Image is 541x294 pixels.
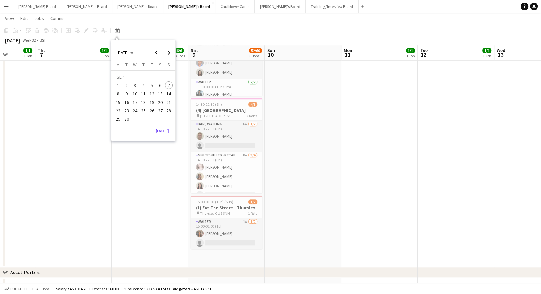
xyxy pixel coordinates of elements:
[3,14,17,22] a: View
[114,115,122,123] button: 29-09-2025
[150,46,163,59] button: Previous month
[156,98,165,106] button: 20-09-2025
[191,79,262,110] app-card-role: Waiter2/213:30-00:00 (10h30m)[PERSON_NAME]
[148,81,156,89] button: 05-09-2025
[131,107,139,114] span: 24
[200,113,232,118] span: [STREET_ADDRESS]
[123,106,131,115] button: 23-09-2025
[165,90,173,98] span: 14
[131,81,139,89] span: 3
[266,51,275,58] span: 10
[50,15,65,21] span: Comms
[117,50,129,55] span: [DATE]
[344,47,352,53] span: Mon
[196,199,233,204] span: 15:00-01:00 (10h) (Sun)
[123,115,131,123] span: 30
[115,115,122,123] span: 29
[163,0,215,13] button: [PERSON_NAME]'s Board
[175,54,185,58] div: 3 Jobs
[148,98,156,106] button: 19-09-2025
[163,46,175,59] button: Next month
[61,0,112,13] button: [PERSON_NAME]'s Board
[5,15,14,21] span: View
[131,98,139,106] span: 17
[306,0,359,13] button: Training / Interview Board
[483,54,491,58] div: 1 Job
[497,47,505,53] span: Wed
[123,98,131,106] span: 16
[196,102,222,107] span: 14:30-22:30 (8h)
[115,98,122,106] span: 15
[123,115,131,123] button: 30-09-2025
[131,81,139,89] button: 03-09-2025
[191,152,262,201] app-card-role: Multiskilled - Retail8A3/414:30-22:30 (8h)[PERSON_NAME][PERSON_NAME][PERSON_NAME]
[148,107,156,114] span: 26
[115,81,122,89] span: 1
[175,48,184,53] span: 6/6
[3,285,30,292] button: Budgeted
[115,90,122,98] span: 8
[165,98,173,106] button: 21-09-2025
[24,54,32,58] div: 1 Job
[10,287,29,291] span: Budgeted
[142,62,145,68] span: T
[131,90,139,98] span: 10
[148,98,156,106] span: 19
[100,48,109,53] span: 1/1
[115,107,122,114] span: 22
[123,81,131,89] button: 02-09-2025
[13,0,61,13] button: [PERSON_NAME] Board
[406,54,415,58] div: 1 Job
[157,107,164,114] span: 27
[267,47,275,53] span: Sun
[191,47,198,53] span: Sat
[191,98,262,193] app-job-card: 14:30-22:30 (8h)4/6(4) [GEOGRAPHIC_DATA] [STREET_ADDRESS]2 RolesBar / Waiting6A1/214:30-22:30 (8h...
[249,54,262,58] div: 8 Jobs
[215,0,255,13] button: Cauliflower Cards
[496,51,505,58] span: 13
[18,14,30,22] a: Edit
[131,89,139,98] button: 10-09-2025
[114,81,122,89] button: 01-09-2025
[159,62,162,68] span: S
[148,81,156,89] span: 5
[406,48,415,53] span: 1/1
[246,113,257,118] span: 2 Roles
[37,51,46,58] span: 7
[112,0,163,13] button: [PERSON_NAME]'s Board
[148,89,156,98] button: 12-09-2025
[157,98,164,106] span: 20
[48,14,67,22] a: Comms
[200,211,230,216] span: Thursley GU8 6NN
[131,106,139,115] button: 24-09-2025
[165,98,173,106] span: 21
[167,62,170,68] span: S
[23,48,32,53] span: 1/1
[157,81,164,89] span: 6
[131,98,139,106] button: 17-09-2025
[140,81,147,89] span: 4
[191,196,262,249] app-job-card: 15:00-01:00 (10h) (Sun)1/2(1) Eat The Street - Thursley Thursley GU8 6NN1 RoleWaiter1A1/215:00-01...
[21,38,37,43] span: Week 32
[255,0,306,13] button: [PERSON_NAME]'s Board
[248,102,257,107] span: 4/6
[123,89,131,98] button: 09-09-2025
[10,269,41,275] div: Ascot Porters
[153,126,172,136] button: [DATE]
[123,107,131,114] span: 23
[160,286,211,291] span: Total Budgeted £460 178.31
[32,14,46,22] a: Jobs
[165,106,173,115] button: 28-09-2025
[157,90,164,98] span: 13
[156,81,165,89] button: 06-09-2025
[156,89,165,98] button: 13-09-2025
[482,48,491,53] span: 1/1
[114,98,122,106] button: 15-09-2025
[139,89,148,98] button: 11-09-2025
[165,81,173,89] button: 07-09-2025
[249,48,262,53] span: 52/60
[165,89,173,98] button: 14-09-2025
[248,199,257,204] span: 1/2
[148,106,156,115] button: 26-09-2025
